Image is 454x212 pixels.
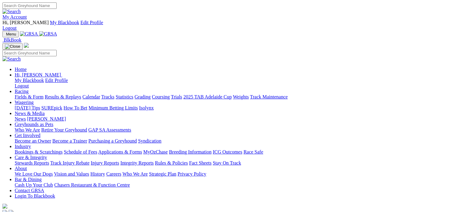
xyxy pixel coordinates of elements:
div: Greyhounds as Pets [15,127,452,133]
a: MyOzChase [143,149,168,154]
a: GAP SA Assessments [88,127,131,132]
a: Coursing [152,94,170,99]
a: Weights [233,94,249,99]
a: ICG Outcomes [213,149,242,154]
a: Stay On Track [213,160,241,166]
a: Purchasing a Greyhound [88,138,137,143]
a: Track Injury Rebate [50,160,89,166]
div: Hi, [PERSON_NAME] [15,78,452,89]
img: Close [5,44,20,49]
img: logo-grsa-white.png [24,43,29,48]
a: Calendar [82,94,100,99]
a: Trials [171,94,182,99]
a: Isolynx [139,105,154,110]
input: Search [2,2,57,9]
a: My Blackbook [50,20,79,25]
img: Search [2,56,21,62]
a: Care & Integrity [15,155,47,160]
a: [DATE] Tips [15,105,40,110]
a: Racing [15,89,28,94]
button: Toggle navigation [2,43,23,50]
a: Become a Trainer [52,138,87,143]
a: Edit Profile [81,20,103,25]
a: Tracks [101,94,114,99]
a: 2025 TAB Adelaide Cup [183,94,232,99]
a: Results & Replays [45,94,81,99]
a: Careers [106,171,121,177]
a: Vision and Values [54,171,89,177]
a: Track Maintenance [250,94,288,99]
a: Retire Your Greyhound [41,127,87,132]
a: Who We Are [15,127,40,132]
span: Menu [6,32,16,36]
a: Greyhounds as Pets [15,122,53,127]
a: News & Media [15,111,45,116]
a: [PERSON_NAME] [27,116,66,121]
a: Get Involved [15,133,40,138]
a: Syndication [138,138,161,143]
a: Contact GRSA [15,188,44,193]
div: Bar & Dining [15,182,452,188]
a: Statistics [116,94,133,99]
div: News & Media [15,116,452,122]
a: Injury Reports [91,160,119,166]
input: Search [2,50,57,56]
span: Hi, [PERSON_NAME] [2,20,49,25]
a: Breeding Information [169,149,212,154]
a: Fact Sheets [189,160,212,166]
a: Wagering [15,100,34,105]
div: About [15,171,452,177]
a: My Blackbook [15,78,44,83]
img: Search [2,9,21,14]
a: Bar & Dining [15,177,42,182]
a: Logout [2,25,17,31]
a: Applications & Forms [98,149,142,154]
a: Industry [15,144,31,149]
a: Logout [15,83,29,88]
a: Strategic Plan [149,171,176,177]
div: Care & Integrity [15,160,452,166]
a: Grading [135,94,151,99]
a: Integrity Reports [120,160,154,166]
a: How To Bet [64,105,88,110]
a: Edit Profile [45,78,68,83]
img: GRSA [39,31,57,37]
a: Cash Up Your Club [15,182,53,188]
a: BlkBook [2,37,21,43]
div: Industry [15,149,452,155]
span: Hi, [PERSON_NAME] [15,72,61,77]
a: My Account [2,14,27,20]
a: Stewards Reports [15,160,49,166]
div: Wagering [15,105,452,111]
a: Bookings & Scratchings [15,149,62,154]
a: Chasers Restaurant & Function Centre [54,182,130,188]
a: Schedule of Fees [64,149,97,154]
a: Login To Blackbook [15,193,55,199]
img: logo-grsa-white.png [2,204,7,209]
a: Home [15,67,27,72]
div: My Account [2,20,452,31]
a: We Love Our Dogs [15,171,53,177]
span: BlkBook [4,37,21,43]
a: Who We Are [122,171,148,177]
a: Rules & Policies [155,160,188,166]
img: GRSA [20,31,38,37]
a: News [15,116,26,121]
button: Toggle navigation [2,31,19,37]
a: History [90,171,105,177]
a: Minimum Betting Limits [88,105,138,110]
a: Fields & Form [15,94,43,99]
a: Race Safe [243,149,263,154]
a: SUREpick [41,105,62,110]
a: Hi, [PERSON_NAME] [15,72,62,77]
a: About [15,166,27,171]
a: Privacy Policy [178,171,206,177]
a: Become an Owner [15,138,51,143]
div: Racing [15,94,452,100]
div: Get Involved [15,138,452,144]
